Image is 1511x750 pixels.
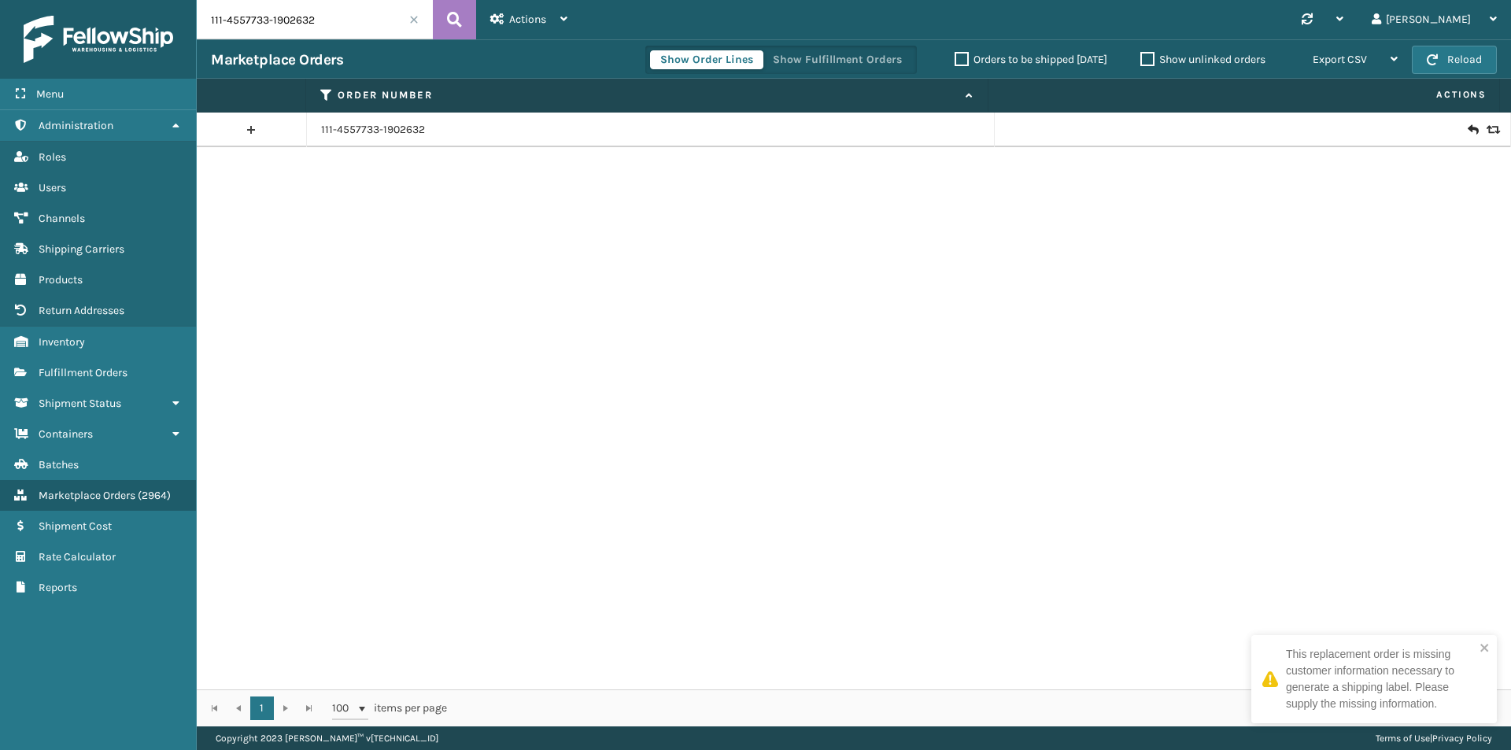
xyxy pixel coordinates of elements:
[216,726,438,750] p: Copyright 2023 [PERSON_NAME]™ v [TECHNICAL_ID]
[39,212,85,225] span: Channels
[39,366,127,379] span: Fulfillment Orders
[955,53,1107,66] label: Orders to be shipped [DATE]
[211,50,343,69] h3: Marketplace Orders
[39,519,112,533] span: Shipment Cost
[39,489,135,502] span: Marketplace Orders
[1140,53,1265,66] label: Show unlinked orders
[763,50,912,69] button: Show Fulfillment Orders
[39,242,124,256] span: Shipping Carriers
[1286,646,1475,712] div: This replacement order is missing customer information necessary to generate a shipping label. Pl...
[39,458,79,471] span: Batches
[469,700,1494,716] div: 1 - 1 of 1 items
[39,427,93,441] span: Containers
[39,273,83,286] span: Products
[650,50,763,69] button: Show Order Lines
[138,489,171,502] span: ( 2964 )
[39,119,113,132] span: Administration
[993,82,1496,108] span: Actions
[1487,124,1496,135] i: Replace
[1412,46,1497,74] button: Reload
[250,696,274,720] a: 1
[338,88,958,102] label: Order Number
[24,16,173,63] img: logo
[39,550,116,563] span: Rate Calculator
[332,700,356,716] span: 100
[509,13,546,26] span: Actions
[39,181,66,194] span: Users
[39,581,77,594] span: Reports
[39,335,85,349] span: Inventory
[36,87,64,101] span: Menu
[1480,641,1491,656] button: close
[39,150,66,164] span: Roles
[1313,53,1367,66] span: Export CSV
[332,696,447,720] span: items per page
[39,304,124,317] span: Return Addresses
[1468,122,1477,138] i: Create Return Label
[39,397,121,410] span: Shipment Status
[321,122,425,138] a: 111-4557733-1902632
